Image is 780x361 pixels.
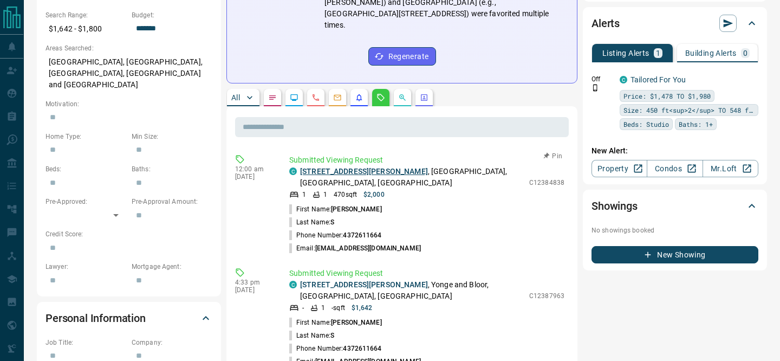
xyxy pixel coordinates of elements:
span: Price: $1,478 TO $1,980 [623,91,711,101]
p: Beds: [45,164,126,174]
svg: Opportunities [398,93,407,102]
button: Regenerate [368,47,436,66]
p: Last Name: [289,217,334,227]
p: Home Type: [45,132,126,141]
p: 4:33 pm [235,279,273,286]
p: 1 [656,49,660,57]
p: Credit Score: [45,229,212,239]
h2: Showings [591,197,638,215]
p: Company: [132,338,212,347]
p: Listing Alerts [602,49,649,57]
p: 1 [323,190,327,199]
svg: Emails [333,93,342,102]
svg: Listing Alerts [355,93,363,102]
p: [GEOGRAPHIC_DATA], [GEOGRAPHIC_DATA], [GEOGRAPHIC_DATA], [GEOGRAPHIC_DATA] and [GEOGRAPHIC_DATA] [45,53,212,94]
span: [EMAIL_ADDRESS][DOMAIN_NAME] [315,244,421,252]
svg: Lead Browsing Activity [290,93,298,102]
div: condos.ca [289,281,297,288]
svg: Calls [311,93,320,102]
span: Baths: 1+ [679,119,713,130]
p: Email: [289,243,421,253]
div: condos.ca [620,76,627,83]
p: , [GEOGRAPHIC_DATA], [GEOGRAPHIC_DATA], [GEOGRAPHIC_DATA] [300,166,524,189]
h2: Personal Information [45,310,146,327]
div: condos.ca [289,167,297,175]
span: Size: 450 ft<sup>2</sup> TO 548 ft<sup>2</sup> [623,105,755,115]
p: Pre-Approved: [45,197,126,207]
span: [PERSON_NAME] [331,319,381,326]
div: Alerts [591,10,758,36]
p: 0 [743,49,747,57]
span: S [330,218,334,226]
div: Showings [591,193,758,219]
a: Condos [647,160,703,177]
p: $1,642 - $1,800 [45,20,126,38]
button: New Showing [591,246,758,263]
p: New Alert: [591,145,758,157]
p: Phone Number: [289,230,382,240]
p: [DATE] [235,173,273,181]
p: First Name: [289,318,382,327]
p: - [302,303,304,313]
p: , Yonge and Bloor, [GEOGRAPHIC_DATA], [GEOGRAPHIC_DATA] [300,279,524,302]
a: [STREET_ADDRESS][PERSON_NAME] [300,167,428,176]
span: Beds: Studio [623,119,669,130]
svg: Agent Actions [420,93,428,102]
span: 4372611664 [343,345,381,352]
p: Phone Number: [289,344,382,353]
a: [STREET_ADDRESS][PERSON_NAME] [300,280,428,289]
p: Submitted Viewing Request [289,268,564,279]
p: No showings booked [591,225,758,235]
p: Job Title: [45,338,126,347]
a: Tailored For You [630,75,686,84]
svg: Notes [268,93,277,102]
svg: Push Notification Only [591,84,599,92]
div: Personal Information [45,305,212,331]
p: Mortgage Agent: [132,262,212,272]
p: Off [591,74,613,84]
button: Pin [537,151,569,161]
span: S [330,332,334,339]
p: Search Range: [45,10,126,20]
p: 470 sqft [334,190,357,199]
p: 1 [302,190,306,199]
p: $1,642 [352,303,373,313]
p: Budget: [132,10,212,20]
p: $2,000 [363,190,385,199]
p: C12384838 [529,178,564,188]
p: Pre-Approval Amount: [132,197,212,207]
p: Min Size: [132,132,212,141]
p: Last Name: [289,331,334,340]
h2: Alerts [591,15,620,32]
p: [DATE] [235,286,273,294]
span: 4372611664 [343,231,381,239]
p: Baths: [132,164,212,174]
p: Motivation: [45,99,212,109]
a: Mr.Loft [703,160,758,177]
p: All [231,94,240,101]
p: Areas Searched: [45,43,212,53]
svg: Requests [376,93,385,102]
p: First Name: [289,204,382,214]
p: - sqft [331,303,345,313]
p: Submitted Viewing Request [289,154,564,166]
p: 1 [321,303,325,313]
a: Property [591,160,647,177]
p: Building Alerts [685,49,737,57]
span: [PERSON_NAME] [331,205,381,213]
p: 12:00 am [235,165,273,173]
p: C12387963 [529,291,564,301]
p: Lawyer: [45,262,126,272]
